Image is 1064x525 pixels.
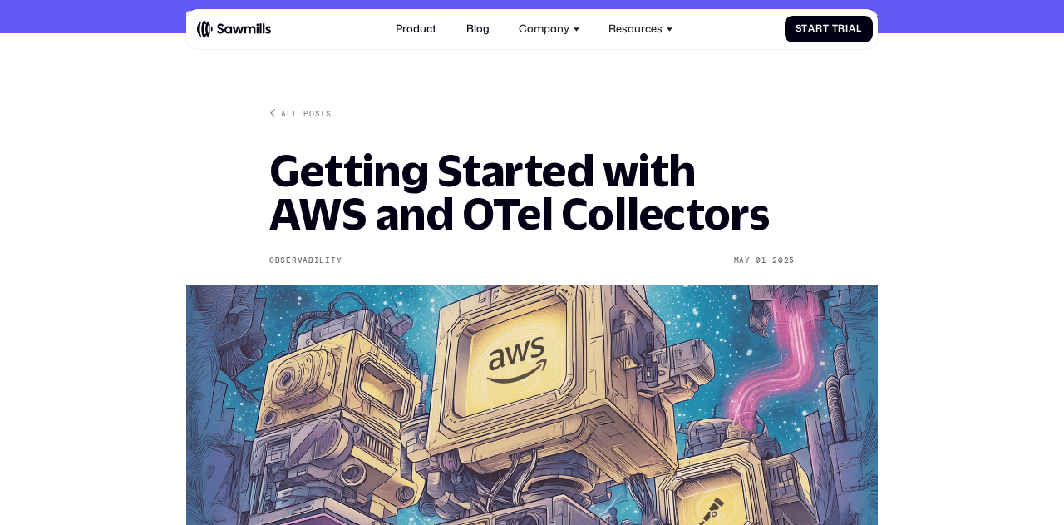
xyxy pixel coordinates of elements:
div: 01 [756,255,766,265]
span: a [808,23,815,34]
a: Blog [458,15,497,44]
a: Product [388,15,445,44]
span: r [838,23,845,34]
span: l [856,23,862,34]
div: Company [519,22,569,35]
div: May [734,255,751,265]
div: Resources [608,22,663,35]
div: Observability [269,255,342,265]
div: All posts [281,108,331,119]
div: Resources [601,15,682,44]
h1: Getting Started with AWS and OTel Collectors [269,149,795,235]
span: a [849,23,856,34]
span: r [815,23,823,34]
div: Company [510,15,588,44]
a: All posts [269,108,332,119]
div: 2025 [772,255,795,265]
span: t [823,23,830,34]
span: i [845,23,849,34]
span: S [796,23,802,34]
span: t [801,23,808,34]
span: T [832,23,839,34]
a: StartTrial [785,16,873,43]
